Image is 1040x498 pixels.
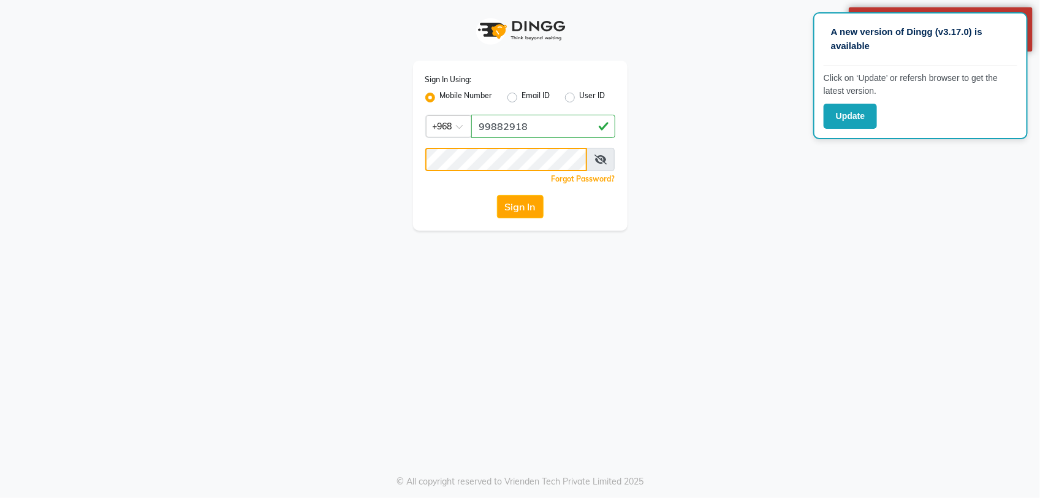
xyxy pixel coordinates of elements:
[824,104,877,129] button: Update
[580,90,605,105] label: User ID
[497,195,544,218] button: Sign In
[471,115,615,138] input: Username
[440,90,493,105] label: Mobile Number
[425,74,472,85] label: Sign In Using:
[824,72,1017,98] p: Click on ‘Update’ or refersh browser to get the latest version.
[425,148,587,171] input: Username
[831,25,1010,53] p: A new version of Dingg (v3.17.0) is available
[552,174,615,183] a: Forgot Password?
[471,12,569,48] img: logo1.svg
[522,90,550,105] label: Email ID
